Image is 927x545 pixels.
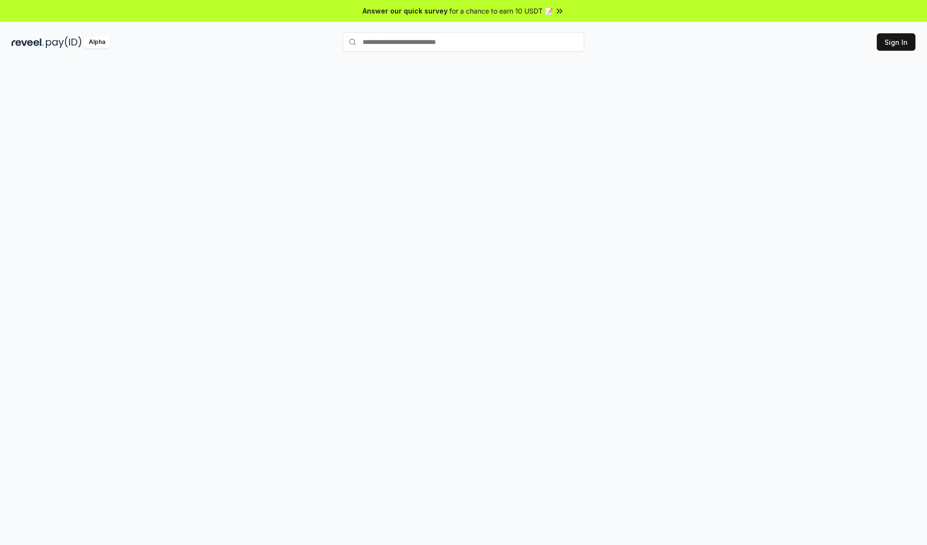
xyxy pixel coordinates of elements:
div: Alpha [84,36,111,48]
img: pay_id [46,36,82,48]
span: for a chance to earn 10 USDT 📝 [449,6,553,16]
img: reveel_dark [12,36,44,48]
span: Answer our quick survey [363,6,448,16]
button: Sign In [877,33,915,51]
